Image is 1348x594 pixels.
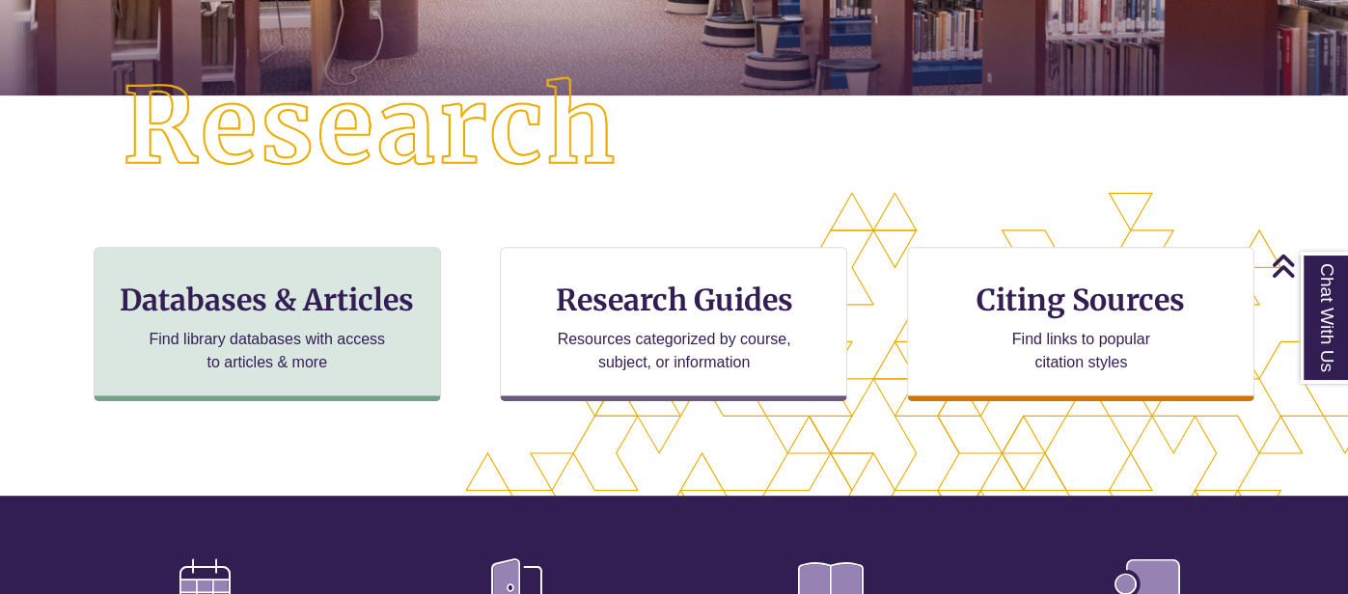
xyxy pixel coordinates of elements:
[907,247,1254,401] a: Citing Sources Find links to popular citation styles
[110,282,425,318] h3: Databases & Articles
[68,22,674,232] img: Research
[1271,253,1343,279] a: Back to Top
[963,282,1198,318] h3: Citing Sources
[141,328,393,374] p: Find library databases with access to articles & more
[548,328,800,374] p: Resources categorized by course, subject, or information
[987,328,1175,374] p: Find links to popular citation styles
[94,247,441,401] a: Databases & Articles Find library databases with access to articles & more
[500,247,847,401] a: Research Guides Resources categorized by course, subject, or information
[516,282,831,318] h3: Research Guides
